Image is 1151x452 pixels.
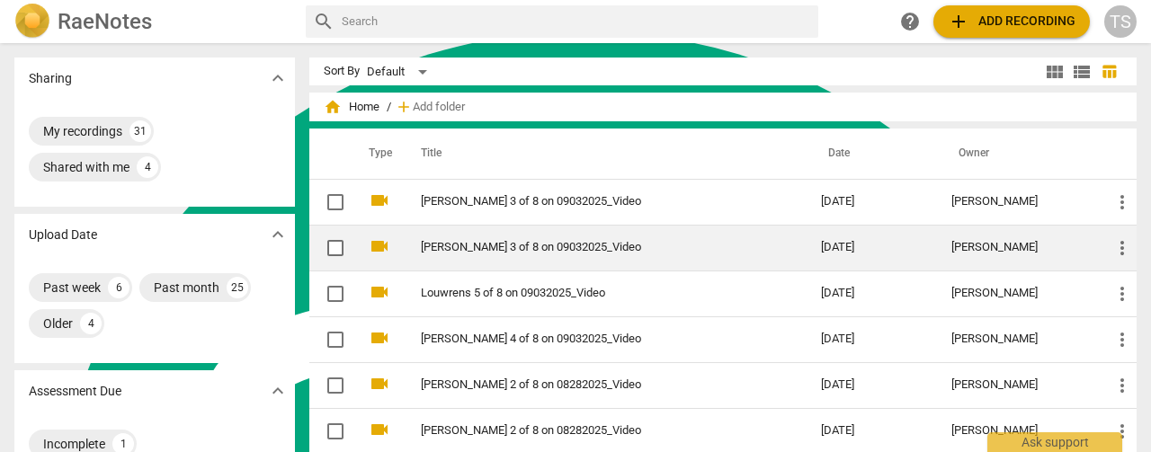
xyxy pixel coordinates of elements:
[987,432,1122,452] div: Ask support
[29,226,97,244] p: Upload Date
[807,316,937,362] td: [DATE]
[948,11,1075,32] span: Add recording
[807,129,937,179] th: Date
[421,332,756,346] a: [PERSON_NAME] 4 of 8 on 09032025_Video
[413,101,465,114] span: Add folder
[369,419,390,440] span: videocam
[807,362,937,408] td: [DATE]
[43,279,101,297] div: Past week
[267,380,289,402] span: expand_more
[313,11,335,32] span: search
[1111,421,1133,442] span: more_vert
[267,224,289,245] span: expand_more
[369,327,390,349] span: videocam
[43,315,73,332] div: Older
[399,129,807,179] th: Title
[1071,61,1093,83] span: view_list
[324,98,379,116] span: Home
[421,424,756,438] a: [PERSON_NAME] 2 of 8 on 08282025_Video
[1111,329,1133,350] span: more_vert
[367,58,433,86] div: Default
[29,69,72,88] p: Sharing
[1044,61,1066,83] span: view_module
[324,98,342,116] span: home
[933,5,1090,38] button: Upload
[369,190,390,211] span: videocam
[43,122,122,140] div: My recordings
[1101,63,1118,80] span: table_chart
[387,101,391,114] span: /
[342,7,811,36] input: Search
[1104,5,1137,38] button: TS
[369,281,390,303] span: videocam
[937,129,1097,179] th: Owner
[14,4,291,40] a: LogoRaeNotes
[227,277,248,298] div: 25
[951,195,1083,208] div: [PERSON_NAME]
[894,5,926,38] a: Help
[951,287,1083,300] div: [PERSON_NAME]
[108,277,129,298] div: 6
[154,279,219,297] div: Past month
[395,98,413,116] span: add
[948,11,969,32] span: add
[1095,58,1122,85] button: Table view
[354,129,399,179] th: Type
[951,241,1083,254] div: [PERSON_NAME]
[807,179,937,225] td: [DATE]
[1111,191,1133,213] span: more_vert
[264,65,291,92] button: Show more
[1068,58,1095,85] button: List view
[1041,58,1068,85] button: Tile view
[807,270,937,316] td: [DATE]
[29,382,121,401] p: Assessment Due
[264,377,291,404] button: Show more
[421,287,756,300] a: Louwrens 5 of 8 on 09032025_Video
[421,195,756,208] a: [PERSON_NAME] 3 of 8 on 09032025_Video
[951,378,1083,392] div: [PERSON_NAME]
[1111,237,1133,259] span: more_vert
[137,156,158,178] div: 4
[369,373,390,394] span: videocam
[267,67,289,89] span: expand_more
[421,241,756,254] a: [PERSON_NAME] 3 of 8 on 09032025_Video
[951,332,1083,346] div: [PERSON_NAME]
[43,158,129,176] div: Shared with me
[1111,283,1133,305] span: more_vert
[14,4,50,40] img: Logo
[899,11,921,32] span: help
[1111,375,1133,396] span: more_vert
[264,221,291,248] button: Show more
[951,424,1083,438] div: [PERSON_NAME]
[421,378,756,392] a: [PERSON_NAME] 2 of 8 on 08282025_Video
[369,235,390,257] span: videocam
[129,120,151,142] div: 31
[80,313,102,334] div: 4
[58,9,152,34] h2: RaeNotes
[324,65,360,78] div: Sort By
[807,225,937,270] td: [DATE]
